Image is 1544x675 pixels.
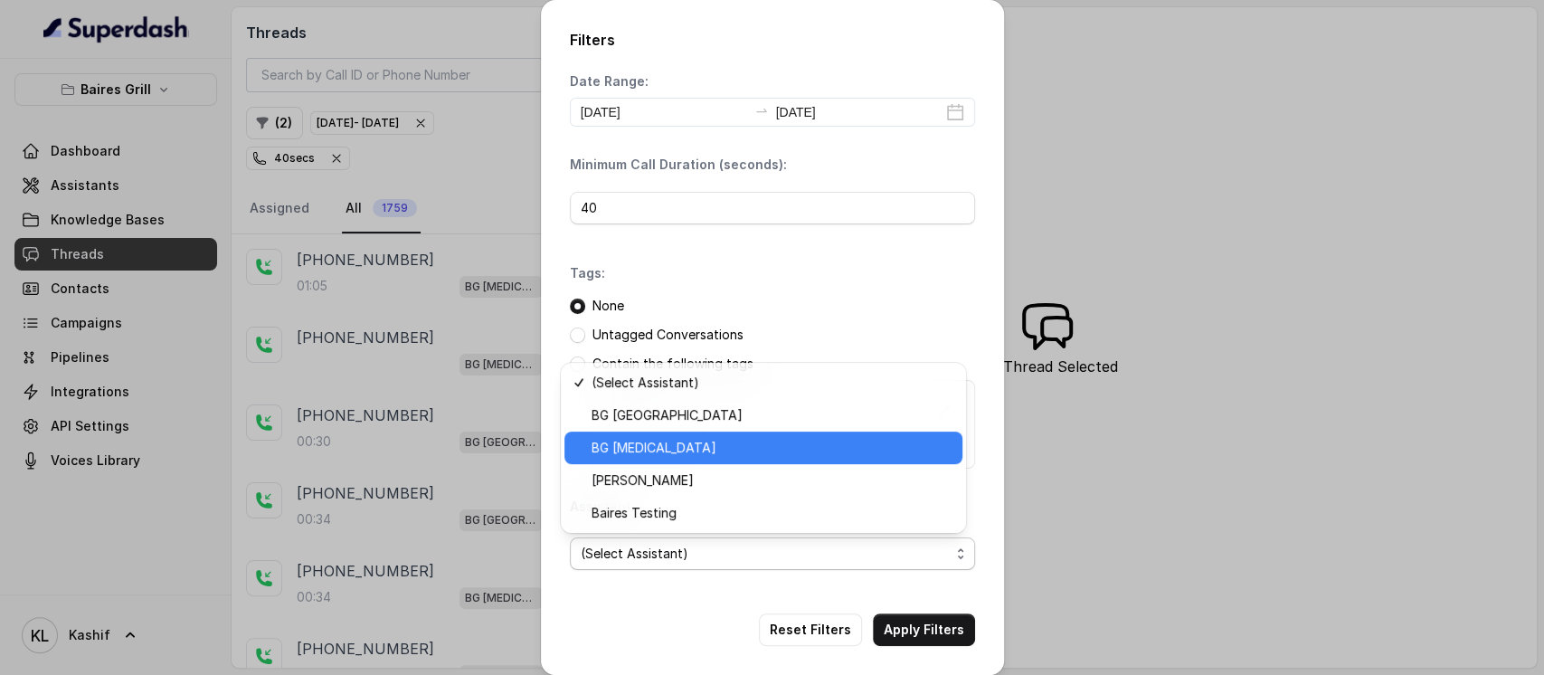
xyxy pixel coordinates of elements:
span: BG [MEDICAL_DATA] [592,437,952,459]
div: (Select Assistant) [561,363,966,533]
span: [PERSON_NAME] [592,470,952,491]
span: (Select Assistant) [592,372,952,394]
button: (Select Assistant) [570,537,975,570]
span: Baires Testing [592,502,952,524]
span: BG [GEOGRAPHIC_DATA] [592,404,952,426]
span: (Select Assistant) [581,543,950,565]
